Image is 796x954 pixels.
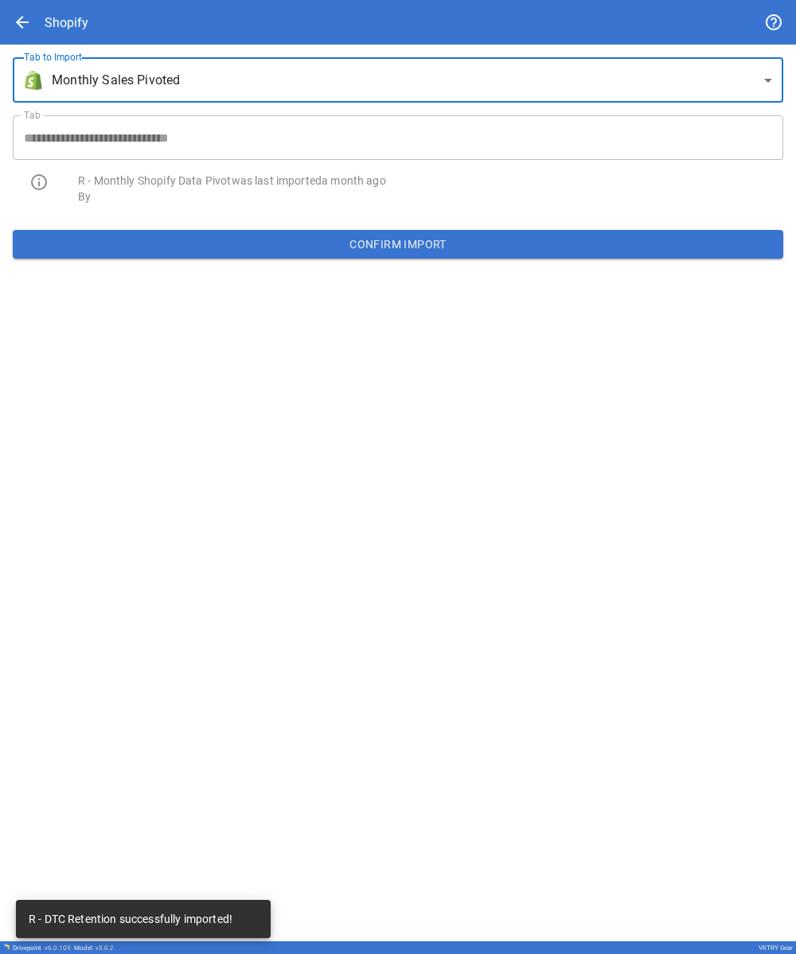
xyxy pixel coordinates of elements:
[13,13,32,32] span: arrow_back
[24,71,43,90] img: brand icon not found
[13,230,783,259] button: Confirm Import
[45,944,71,952] span: v 6.0.109
[74,944,114,952] div: Model
[3,944,10,950] img: Drivepoint
[24,50,82,64] label: Tab to Import
[52,71,180,90] span: Monthly Sales Pivoted
[29,905,232,933] div: R - DTC Retention successfully imported!
[13,944,71,952] div: Drivepoint
[29,173,49,192] span: info_outline
[24,108,41,122] label: Tab
[45,15,88,30] div: Shopify
[78,173,783,189] p: R - Monthly Shopify Data Pivot was last imported a month ago
[96,944,114,952] span: v 5.0.2
[759,944,793,952] div: VKTRY Gear
[78,189,783,204] p: By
